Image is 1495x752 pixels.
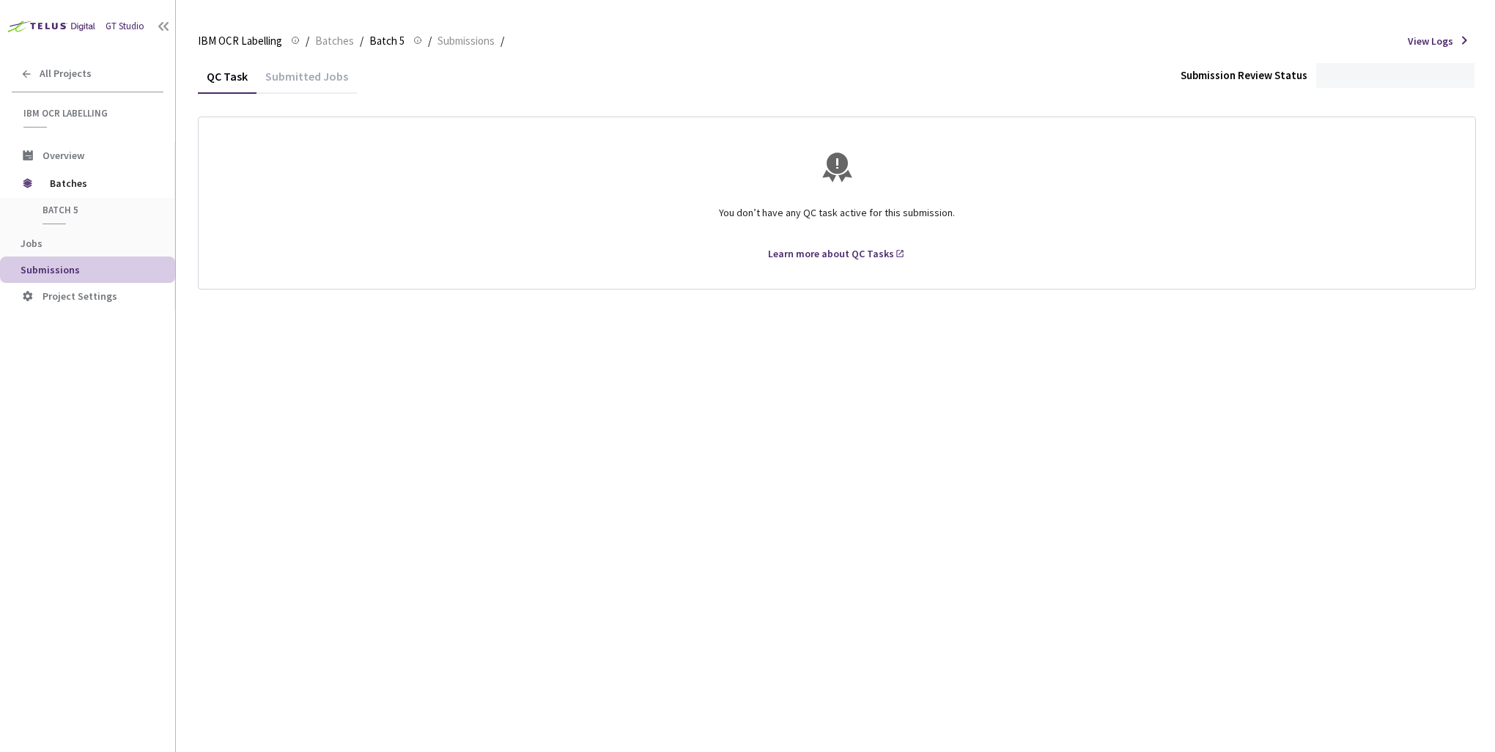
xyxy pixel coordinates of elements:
li: / [428,32,432,50]
span: Batch 5 [369,32,405,50]
span: IBM OCR Labelling [23,107,155,119]
li: / [501,32,504,50]
div: Learn more about QC Tasks [768,246,894,261]
a: Submissions [435,32,498,48]
li: / [306,32,309,50]
span: View Logs [1408,34,1453,48]
a: Batches [312,32,357,48]
span: Batches [315,32,354,50]
div: You don’t have any QC task active for this submission. [216,193,1458,246]
span: Batches [50,169,150,198]
span: Overview [43,149,84,162]
li: / [360,32,363,50]
div: Submitted Jobs [256,69,357,94]
span: IBM OCR Labelling [198,32,282,50]
span: Project Settings [43,290,117,303]
span: Submissions [21,263,80,276]
div: Submission Review Status [1181,67,1307,83]
span: All Projects [40,67,92,80]
span: Jobs [21,237,43,250]
span: Submissions [438,32,495,50]
div: QC Task [198,69,256,94]
div: GT Studio [106,20,144,34]
span: Batch 5 [43,204,151,216]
